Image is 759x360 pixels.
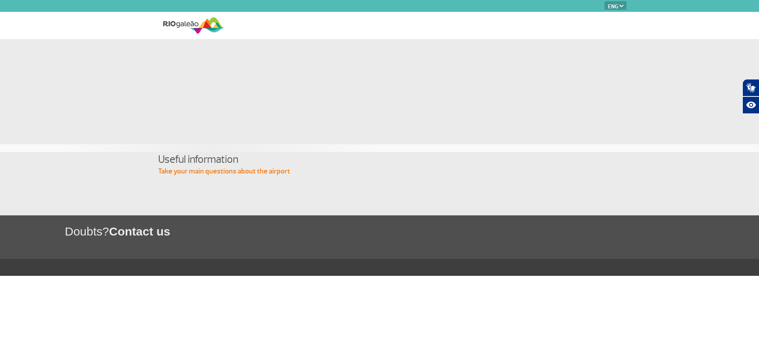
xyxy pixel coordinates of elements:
[742,79,759,96] button: Abrir tradutor de língua de sinais.
[65,223,759,239] h1: Doubts?
[742,79,759,114] div: Plugin de acessibilidade da Hand Talk.
[109,225,170,238] span: Contact us
[742,96,759,114] button: Abrir recursos assistivos.
[158,152,601,167] h4: Useful information
[158,167,601,176] p: Take your main questions about the airport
